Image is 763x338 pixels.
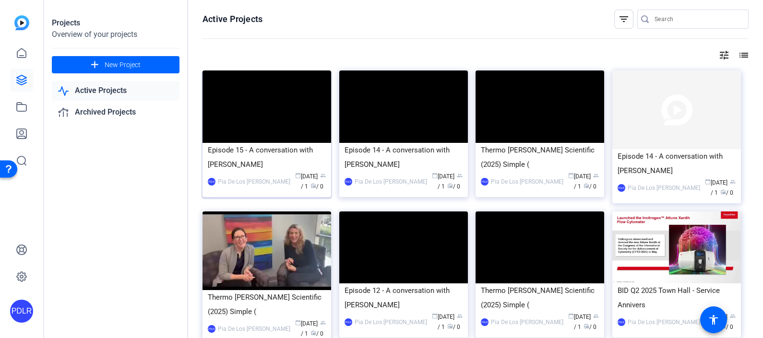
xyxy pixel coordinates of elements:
div: PDLR [618,318,625,326]
div: Projects [52,17,179,29]
span: radio [310,330,316,336]
span: radio [447,183,453,188]
div: Episode 14 - A conversation with [PERSON_NAME] [345,143,463,172]
span: radio [720,189,726,195]
button: New Project [52,56,179,73]
div: PDLR [208,178,215,186]
span: / 1 [574,173,599,190]
div: PDLR [345,318,352,326]
div: PDLR [481,318,489,326]
span: [DATE] [432,314,454,320]
div: Pia De Los [PERSON_NAME] [491,177,563,186]
a: Archived Projects [52,103,179,122]
div: Episode 12 - A conversation with [PERSON_NAME] [345,283,463,312]
span: / 0 [447,183,460,190]
div: Pia De Los [PERSON_NAME] [355,177,427,186]
span: group [593,313,599,319]
span: / 1 [301,173,326,190]
div: Pia De Los [PERSON_NAME] [218,177,290,186]
img: blue-gradient.svg [14,15,29,30]
span: radio [584,323,589,329]
span: / 0 [720,189,733,196]
div: PDLR [208,325,215,333]
div: Overview of your projects [52,29,179,40]
input: Search [655,13,741,25]
div: Pia De Los [PERSON_NAME] [491,317,563,327]
span: radio [310,183,316,188]
span: / 0 [584,183,596,190]
span: group [730,313,736,319]
div: PDLR [345,178,352,186]
div: PDLR [481,178,489,186]
div: Pia De Los [PERSON_NAME] [355,317,427,327]
span: group [457,313,463,319]
div: Thermo [PERSON_NAME] Scientific (2025) Simple ( [481,143,599,172]
div: Pia De Los [PERSON_NAME] [218,324,290,334]
span: [DATE] [705,179,727,186]
mat-icon: filter_list [618,13,630,25]
div: Thermo [PERSON_NAME] Scientific (2025) Simple ( [208,290,326,319]
div: BID Q2 2025 Town Hall - Service Annivers [618,283,736,312]
span: calendar_today [568,173,574,178]
mat-icon: tune [718,49,730,61]
span: / 0 [310,330,323,337]
span: radio [447,323,453,329]
div: PDLR [618,184,625,192]
span: / 0 [310,183,323,190]
span: / 0 [447,324,460,330]
span: [DATE] [295,320,318,327]
span: / 1 [438,173,463,190]
span: calendar_today [432,313,438,319]
span: / 0 [584,324,596,330]
div: PDLR [10,300,33,323]
span: calendar_today [432,173,438,178]
span: [DATE] [568,314,591,320]
span: calendar_today [295,173,301,178]
a: Active Projects [52,81,179,101]
span: group [730,179,736,185]
span: [DATE] [295,173,318,180]
span: [DATE] [432,173,454,180]
span: group [593,173,599,178]
div: Episode 14 - A conversation with [PERSON_NAME] [618,149,736,178]
mat-icon: accessibility [708,314,719,326]
div: Thermo [PERSON_NAME] Scientific (2025) Simple ( [481,283,599,312]
span: New Project [105,60,141,70]
span: group [320,173,326,178]
span: radio [584,183,589,188]
div: Pia De Los [PERSON_NAME] [628,183,700,193]
span: [DATE] [705,314,727,320]
mat-icon: add [89,59,101,71]
span: calendar_today [295,320,301,326]
span: / 0 [720,324,733,330]
div: Pia De Los [PERSON_NAME] [628,317,700,327]
span: calendar_today [568,313,574,319]
span: calendar_today [705,179,711,185]
span: group [320,320,326,326]
span: [DATE] [568,173,591,180]
div: Episode 15 - A conversation with [PERSON_NAME] [208,143,326,172]
span: group [457,173,463,178]
span: / 1 [301,320,326,337]
h1: Active Projects [203,13,262,25]
mat-icon: list [737,49,749,61]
